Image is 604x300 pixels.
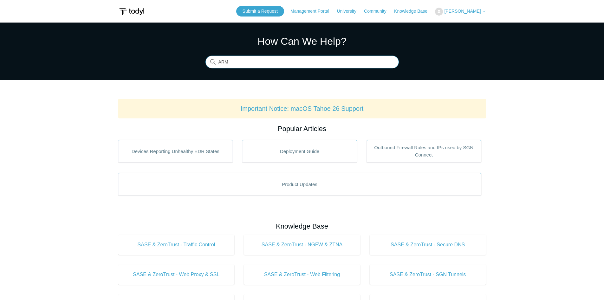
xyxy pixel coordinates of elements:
[253,241,351,249] span: SASE & ZeroTrust - NGFW & ZTNA
[118,140,233,163] a: Devices Reporting Unhealthy EDR States
[242,140,357,163] a: Deployment Guide
[379,271,477,278] span: SASE & ZeroTrust - SGN Tunnels
[337,8,362,15] a: University
[364,8,393,15] a: Community
[236,6,284,17] a: Submit a Request
[290,8,335,15] a: Management Portal
[379,241,477,249] span: SASE & ZeroTrust - Secure DNS
[367,140,481,163] a: Outbound Firewall Rules and IPs used by SGN Connect
[118,173,481,196] a: Product Updates
[118,6,145,17] img: Todyl Support Center Help Center home page
[128,271,225,278] span: SASE & ZeroTrust - Web Proxy & SSL
[205,56,399,69] input: Search
[435,8,486,16] button: [PERSON_NAME]
[118,235,235,255] a: SASE & ZeroTrust - Traffic Control
[244,264,360,285] a: SASE & ZeroTrust - Web Filtering
[444,9,481,14] span: [PERSON_NAME]
[205,34,399,49] h1: How Can We Help?
[394,8,434,15] a: Knowledge Base
[370,264,486,285] a: SASE & ZeroTrust - SGN Tunnels
[118,123,486,134] h2: Popular Articles
[241,105,364,112] a: Important Notice: macOS Tahoe 26 Support
[253,271,351,278] span: SASE & ZeroTrust - Web Filtering
[128,241,225,249] span: SASE & ZeroTrust - Traffic Control
[244,235,360,255] a: SASE & ZeroTrust - NGFW & ZTNA
[370,235,486,255] a: SASE & ZeroTrust - Secure DNS
[118,221,486,231] h2: Knowledge Base
[118,264,235,285] a: SASE & ZeroTrust - Web Proxy & SSL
